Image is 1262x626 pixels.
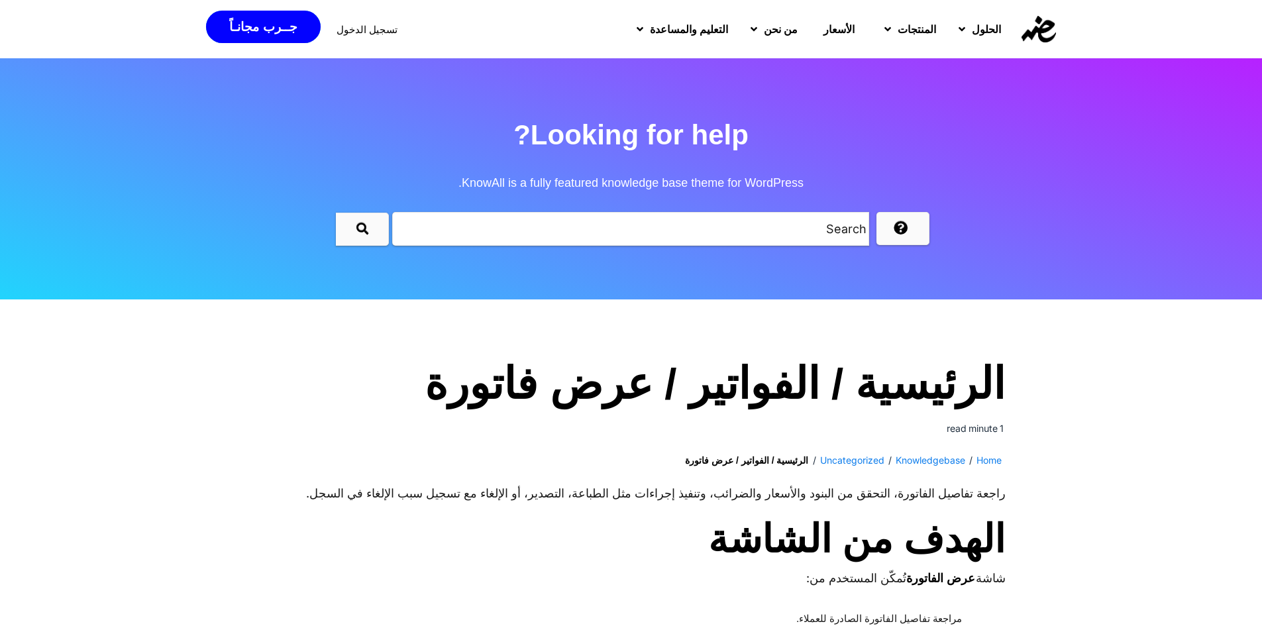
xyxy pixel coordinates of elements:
[896,448,965,473] a: Knowledgebase
[906,572,975,585] strong: عرض الفاتورة
[737,12,807,46] a: من نحن
[257,515,1006,563] h2: الهدف من الشاشة
[257,359,1006,410] h1: الرئيسية / الفواتير / عرض فاتورة
[807,12,871,46] a: الأسعار
[1022,16,1056,42] img: eDariba
[337,25,397,34] a: تسجيل الدخول
[947,417,967,441] span: read
[229,21,297,33] span: جــرب مجانـاً
[976,448,1002,473] a: Home
[820,448,884,473] a: Uncategorized
[969,417,998,441] span: minute
[764,21,798,37] span: من نحن
[392,212,869,246] input: search-query
[823,21,855,37] span: الأسعار
[871,12,945,46] a: المنتجات
[206,11,320,43] a: جــرب مجانـاً
[813,448,816,473] span: /
[257,570,1006,587] p: شاشة تُمكّن المستخدم من:
[650,21,728,37] span: التعليم والمساعدة
[1000,417,1004,441] span: 1
[685,455,808,466] strong: الرئيسية / الفواتير / عرض فاتورة
[945,12,1010,46] a: الحلول
[888,448,892,473] span: /
[623,12,737,46] a: التعليم والمساعدة
[257,485,1006,502] p: راجعة تفاصيل الفاتورة، التحقق من البنود والأسعار والضرائب، وتنفيذ إجراءات مثل الطباعة، التصدير، أ...
[972,21,1001,37] span: الحلول
[969,448,973,473] span: /
[898,21,936,37] span: المنتجات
